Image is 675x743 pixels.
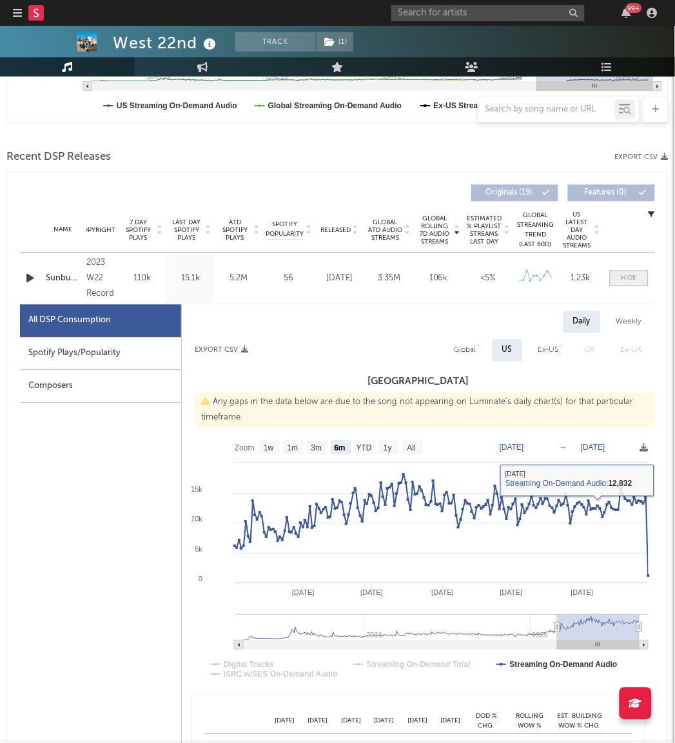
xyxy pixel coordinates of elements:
div: 2023 W22 Records [86,256,115,302]
span: Copyright [78,227,115,235]
text: [DATE] [431,589,454,597]
span: Released [320,227,351,235]
span: Global Rolling 7D Audio Streams [417,215,453,246]
div: 56 [266,273,311,285]
button: Originals(19) [471,185,558,202]
text: 1y [384,444,392,453]
span: Last Day Spotify Plays [170,219,204,242]
div: [DATE] [268,717,302,726]
button: Features(0) [568,185,655,202]
div: 110k [121,273,163,285]
span: Recent DSP Releases [6,150,111,165]
a: Sunburns [46,273,80,285]
div: [DATE] [435,717,468,726]
text: 15k [191,486,202,494]
div: US [502,343,513,358]
button: Export CSV [615,153,669,161]
div: Daily [563,311,600,333]
text: Zoom [235,444,255,453]
button: (1) [317,32,353,52]
div: [DATE] [302,717,335,726]
div: West 22nd [113,32,219,53]
div: Spotify Plays/Popularity [20,338,181,371]
text: 3m [311,444,322,453]
div: [DATE] [401,717,435,726]
text: [DATE] [500,443,524,452]
div: Composers [20,371,181,403]
button: Export CSV [195,347,248,354]
div: 99 + [626,3,642,13]
text: 10k [191,516,202,523]
text: [DATE] [581,443,605,452]
text: 6m [335,444,346,453]
text: Streaming On-Demand Audio [510,661,618,670]
text: [DATE] [292,589,315,597]
div: Any gaps in the data below are due to the song not appearing on Luminate's daily chart(s) for tha... [195,393,655,428]
text: [DATE] [571,589,594,597]
text: ISRC w/SES On-Demand Audio [224,670,338,679]
text: 5k [195,546,202,554]
text: 1w [264,444,274,453]
span: Estimated % Playlist Streams Last Day [467,215,502,246]
span: ( 1 ) [316,32,354,52]
div: All DSP Consumption [28,313,111,329]
div: 1.23k [562,273,600,285]
span: Global ATD Audio Streams [367,219,403,242]
span: Spotify Popularity [266,220,304,240]
div: Est. Building WoW % Chg. [554,712,606,731]
div: 3.35M [367,273,411,285]
div: Name [46,226,80,235]
div: Ex-US [538,343,559,358]
div: Global Streaming Trend (Last 60D) [516,211,555,250]
text: 1m [288,444,298,453]
div: Global [454,343,476,358]
span: 7 Day Spotify Plays [121,219,155,242]
div: 5.2M [218,273,260,285]
div: 106k [417,273,460,285]
span: Originals ( 19 ) [480,189,539,197]
div: <5% [467,273,510,285]
div: [DATE] [368,717,402,726]
div: All DSP Consumption [20,305,181,338]
span: Features ( 0 ) [576,189,636,197]
text: 0 [199,575,202,583]
input: Search for artists [391,5,585,21]
div: Weekly [607,311,652,333]
text: Streaming On-Demand Total [367,661,471,670]
input: Search by song name or URL [479,105,615,115]
h3: [GEOGRAPHIC_DATA] [182,374,655,390]
div: [DATE] [318,273,361,285]
text: YTD [357,444,372,453]
button: 99+ [622,8,631,18]
div: 15.1k [170,273,211,285]
div: [DATE] [335,717,368,726]
text: All [407,444,416,453]
span: ATD Spotify Plays [218,219,252,242]
text: → [560,443,567,452]
text: [DATE] [360,589,383,597]
div: Rolling WoW % Chg. [506,712,554,731]
button: Track [235,32,316,52]
div: DoD % Chg. [467,712,506,731]
span: US Latest Day Audio Streams [562,211,592,250]
text: [DATE] [500,589,523,597]
text: Digital Tracks [224,661,274,670]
